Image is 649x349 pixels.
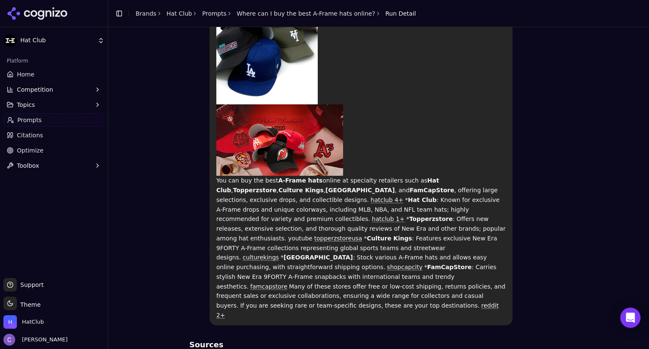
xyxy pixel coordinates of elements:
span: Optimize [17,146,44,155]
button: Topics [3,98,104,112]
a: famcapstore [250,283,287,290]
strong: Topperzstore [409,215,453,222]
button: Open organization switcher [3,315,44,329]
span: Topics [17,101,35,109]
a: hatclub 1+ [372,215,404,222]
a: Prompts [202,9,226,18]
span: Home [17,70,34,79]
div: Platform [3,54,104,68]
button: Toolbox [3,159,104,172]
button: Open user button [3,334,68,346]
a: Hat Club [166,9,192,18]
strong: FamCapStore [410,187,454,194]
img: Chris Hayes [3,334,15,346]
img: Hat Club [3,34,17,47]
strong: Culture Kings [367,235,412,242]
a: Prompts [3,113,104,127]
a: Citations [3,128,104,142]
strong: [GEOGRAPHIC_DATA] [284,254,353,261]
div: Open Intercom Messenger [620,308,641,328]
span: Prompts [17,116,42,124]
strong: Hat Club [408,196,436,203]
a: shopcapcity [387,264,423,270]
a: topperzstoreusa [314,235,362,242]
span: Theme [17,301,41,308]
a: reddit 2+ [216,302,499,319]
img: What Are A-Frame Hats — And Where to Buy the Best Ones ... [216,104,343,176]
span: [PERSON_NAME] [19,336,68,344]
a: culturekings [243,254,279,261]
strong: A-Frame hats [278,177,322,184]
span: Citations [17,131,43,139]
a: Home [3,68,104,81]
button: Competition [3,83,104,96]
strong: [GEOGRAPHIC_DATA] [325,187,395,194]
a: Where can I buy the best A-Frame hats online? [237,9,375,18]
span: Hat Club [20,37,94,44]
nav: breadcrumb [136,9,416,18]
strong: FamCapStore [427,264,472,270]
span: HatClub [22,318,44,326]
a: Brands [136,10,156,17]
strong: Topperzstore [233,187,277,194]
span: Toolbox [17,161,39,170]
a: hatclub 4+ [371,196,403,203]
strong: Culture Kings [278,187,324,194]
span: Run Detail [385,9,416,18]
img: HatClub [3,315,17,329]
a: Optimize [3,144,104,157]
span: Competition [17,85,53,94]
span: Support [17,281,44,289]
